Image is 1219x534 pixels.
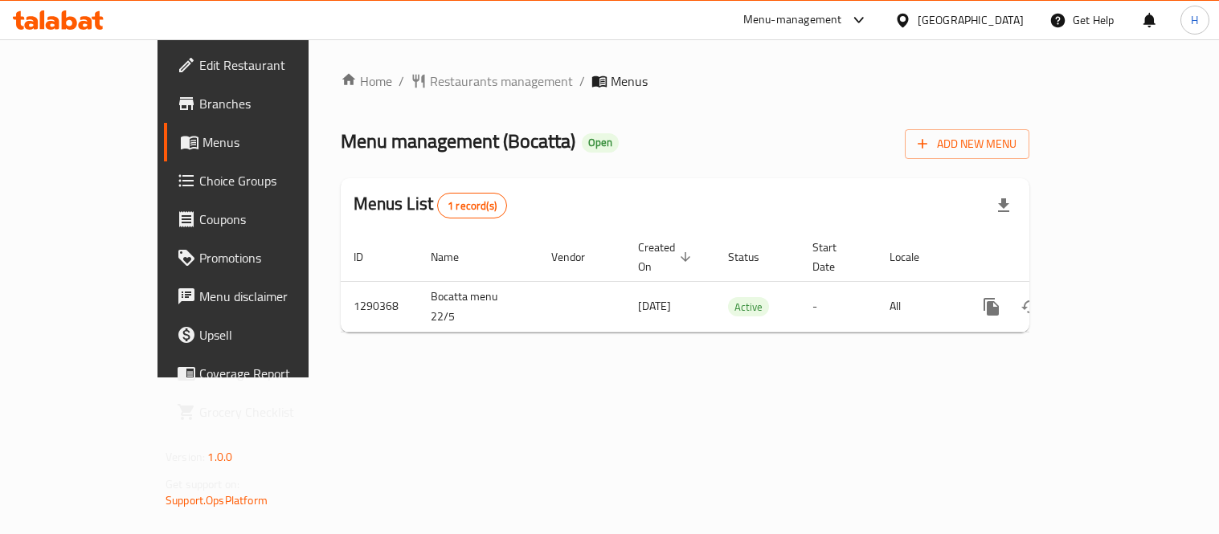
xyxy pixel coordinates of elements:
span: Menus [202,132,348,152]
td: Bocatta menu 22/5 [418,281,538,332]
div: Open [582,133,619,153]
span: Menu management ( Bocatta ) [341,123,575,159]
td: 1290368 [341,281,418,332]
span: 1.0.0 [207,446,232,467]
a: Support.OpsPlatform [166,490,268,511]
div: Export file [984,186,1023,225]
a: Branches [164,84,361,123]
h2: Menus List [354,192,507,218]
span: Edit Restaurant [199,55,348,75]
span: Promotions [199,248,348,267]
span: Coupons [199,210,348,229]
div: Active [728,297,769,316]
span: Get support on: [166,474,239,495]
a: Promotions [164,238,361,277]
span: ID [354,247,384,267]
span: Status [728,247,780,267]
span: Choice Groups [199,171,348,190]
td: All [877,281,959,332]
li: / [399,71,404,91]
a: Choice Groups [164,161,361,200]
span: Name [431,247,480,267]
a: Menus [164,123,361,161]
table: enhanced table [341,233,1139,332]
span: Upsell [199,325,348,344]
span: Created On [638,238,696,276]
div: Total records count [437,193,507,218]
a: Upsell [164,316,361,354]
span: Open [582,136,619,149]
div: Menu-management [743,10,842,30]
span: Menus [611,71,648,91]
a: Menu disclaimer [164,277,361,316]
span: 1 record(s) [438,198,506,214]
button: more [972,287,1011,326]
span: Restaurants management [430,71,573,91]
button: Add New Menu [905,129,1029,159]
span: Vendor [551,247,606,267]
div: [GEOGRAPHIC_DATA] [918,11,1024,29]
nav: breadcrumb [341,71,1029,91]
span: H [1191,11,1198,29]
a: Home [341,71,392,91]
a: Restaurants management [411,71,573,91]
a: Edit Restaurant [164,46,361,84]
span: Add New Menu [918,134,1017,154]
span: Coverage Report [199,364,348,383]
span: Branches [199,94,348,113]
span: Start Date [812,238,857,276]
a: Coverage Report [164,354,361,393]
span: Locale [890,247,940,267]
li: / [579,71,585,91]
button: Change Status [1011,287,1049,326]
span: [DATE] [638,296,671,316]
span: Version: [166,446,205,467]
a: Coupons [164,200,361,238]
span: Grocery Checklist [199,402,348,422]
a: Grocery Checklist [164,393,361,431]
span: Active [728,298,769,316]
span: Menu disclaimer [199,287,348,306]
th: Actions [959,233,1139,282]
td: - [800,281,877,332]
